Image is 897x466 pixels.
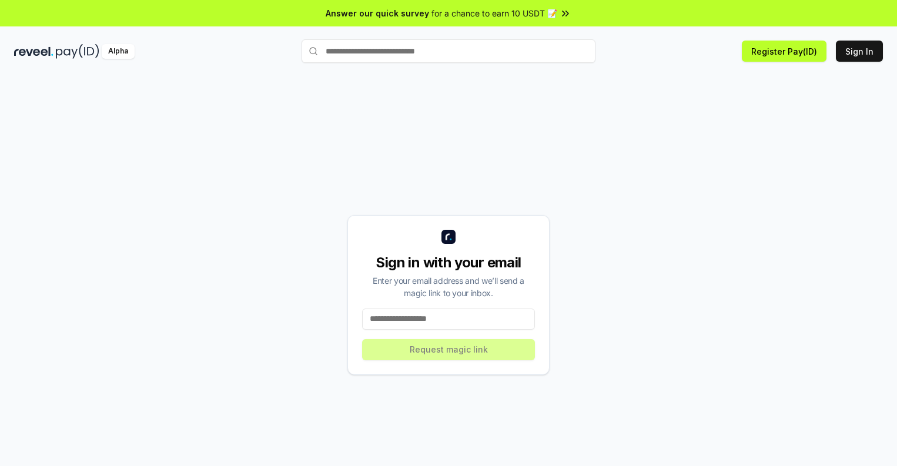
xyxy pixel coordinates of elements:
button: Sign In [836,41,883,62]
div: Alpha [102,44,135,59]
img: logo_small [441,230,456,244]
div: Sign in with your email [362,253,535,272]
button: Register Pay(ID) [742,41,826,62]
div: Enter your email address and we’ll send a magic link to your inbox. [362,274,535,299]
img: reveel_dark [14,44,53,59]
span: Answer our quick survey [326,7,429,19]
span: for a chance to earn 10 USDT 📝 [431,7,557,19]
img: pay_id [56,44,99,59]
